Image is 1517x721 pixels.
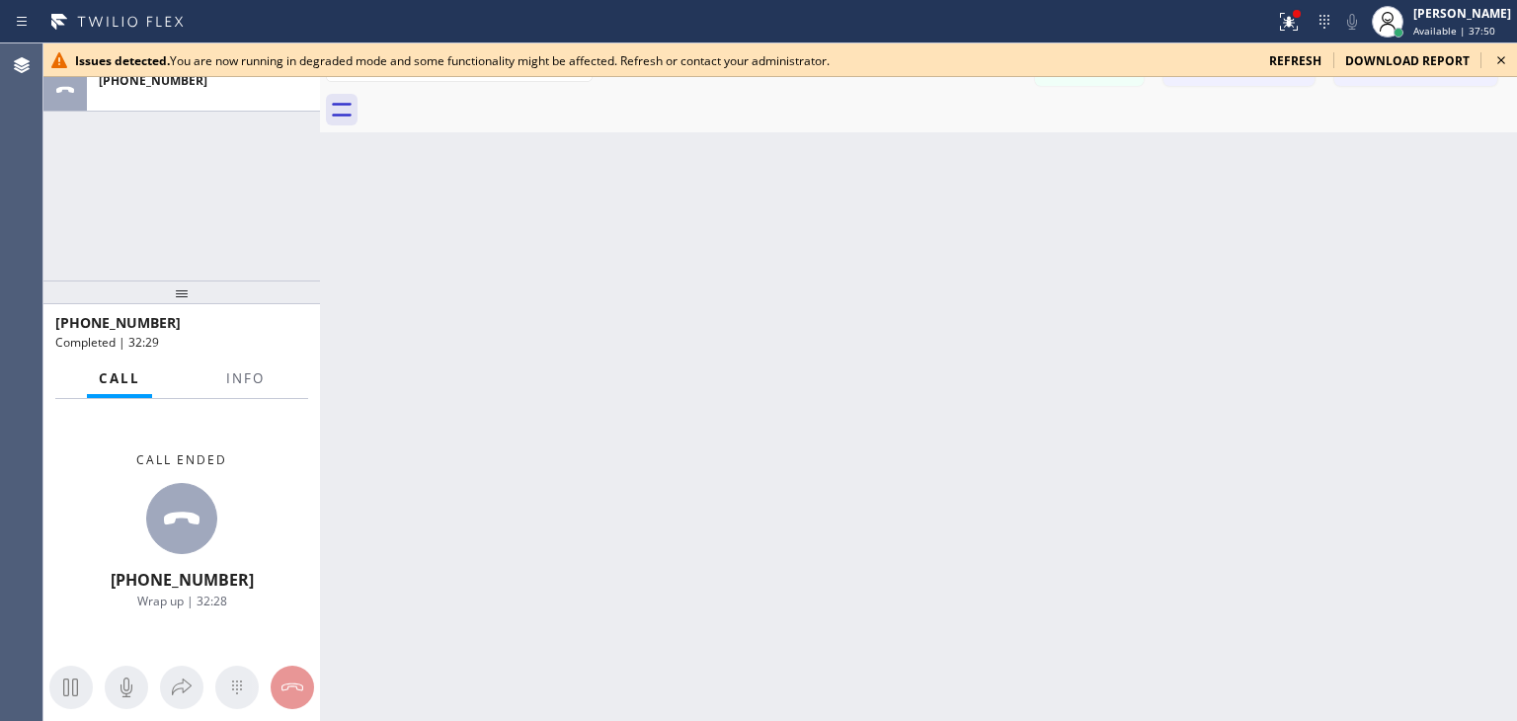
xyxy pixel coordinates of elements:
[75,52,170,69] b: Issues detected.
[75,52,1253,69] div: You are now running in degraded mode and some functionality might be affected. Refresh or contact...
[215,666,259,709] button: Open dialpad
[1338,8,1366,36] button: Mute
[136,451,227,468] span: Call ended
[1413,24,1495,38] span: Available | 37:50
[99,369,140,387] span: Call
[55,313,181,332] span: [PHONE_NUMBER]
[1345,52,1470,69] span: download report
[226,369,265,387] span: Info
[160,666,203,709] button: Open directory
[271,666,314,709] button: Hang up
[87,360,152,398] button: Call
[99,72,207,89] span: [PHONE_NUMBER]
[214,360,277,398] button: Info
[1413,5,1511,22] div: [PERSON_NAME]
[55,334,159,351] span: Completed | 32:29
[111,569,254,591] span: [PHONE_NUMBER]
[1269,52,1321,69] span: refresh
[105,666,148,709] button: Mute
[137,593,227,609] span: Wrap up | 32:28
[49,666,93,709] button: Hold Customer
